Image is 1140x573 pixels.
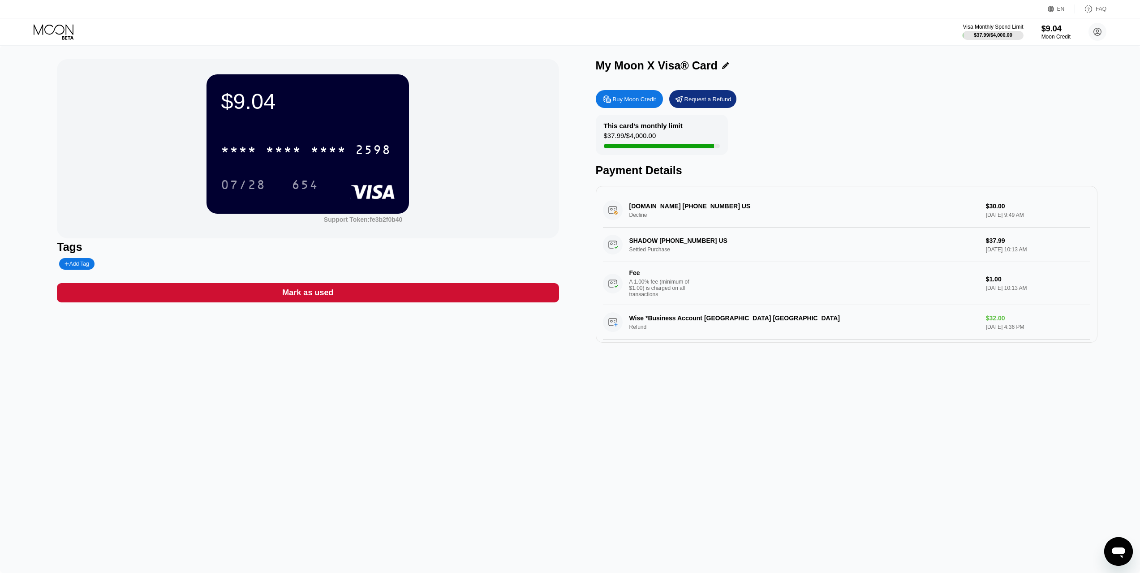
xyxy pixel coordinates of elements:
div: Visa Monthly Spend Limit [963,24,1023,30]
div: Request a Refund [684,95,731,103]
div: Add Tag [59,258,94,270]
div: 2598 [355,144,391,158]
div: A 1.00% fee (minimum of $1.00) is charged on all transactions [629,279,697,297]
div: 654 [285,173,325,196]
div: Add Tag [65,261,89,267]
div: FAQ [1075,4,1106,13]
div: $37.99 / $4,000.00 [604,132,656,144]
div: FeeA 1.00% fee (minimum of $1.00) is charged on all transactions$1.00[DATE] 10:13 AM [603,262,1090,305]
div: 07/28 [221,179,266,193]
div: $9.04Moon Credit [1041,24,1071,40]
div: $37.99 / $4,000.00 [974,32,1012,38]
div: Support Token: fe3b2f0b40 [324,216,403,223]
div: 07/28 [214,173,272,196]
div: EN [1057,6,1065,12]
div: Payment Details [596,164,1097,177]
div: $9.04 [1041,24,1071,34]
div: Visa Monthly Spend Limit$37.99/$4,000.00 [963,24,1023,40]
div: 654 [292,179,318,193]
div: Mark as used [57,283,559,302]
div: Fee [629,269,692,276]
div: Buy Moon Credit [596,90,663,108]
div: EN [1048,4,1075,13]
div: Moon Credit [1041,34,1071,40]
div: $9.04 [221,89,395,114]
div: My Moon X Visa® Card [596,59,718,72]
div: This card’s monthly limit [604,122,683,129]
div: $1.00 [986,276,1090,283]
div: [DATE] 10:13 AM [986,285,1090,291]
div: FAQ [1096,6,1106,12]
div: Support Token:fe3b2f0b40 [324,216,403,223]
div: Tags [57,241,559,254]
div: Request a Refund [669,90,736,108]
div: Buy Moon Credit [613,95,656,103]
div: Mark as used [282,288,333,298]
iframe: Button to launch messaging window [1104,537,1133,566]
